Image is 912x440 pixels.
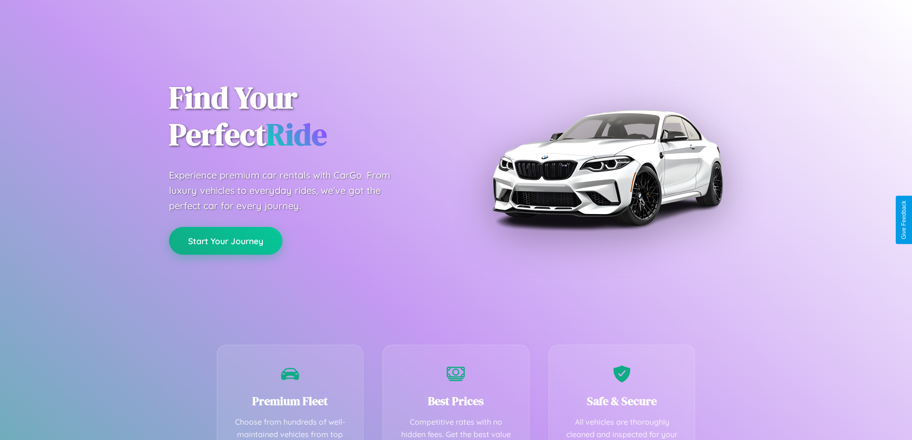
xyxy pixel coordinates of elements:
img: Premium BMW car rental vehicle [487,48,727,287]
h1: Find Your Perfect [169,79,442,153]
h3: Safe & Secure [563,393,681,409]
span: Ride [266,113,327,155]
p: Experience premium car rentals with CarGo. From luxury vehicles to everyday rides, we've got the ... [169,168,408,214]
h3: Premium Fleet [232,393,349,409]
div: Give Feedback [901,201,907,239]
button: Start Your Journey [169,227,282,255]
h3: Best Prices [397,393,515,409]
